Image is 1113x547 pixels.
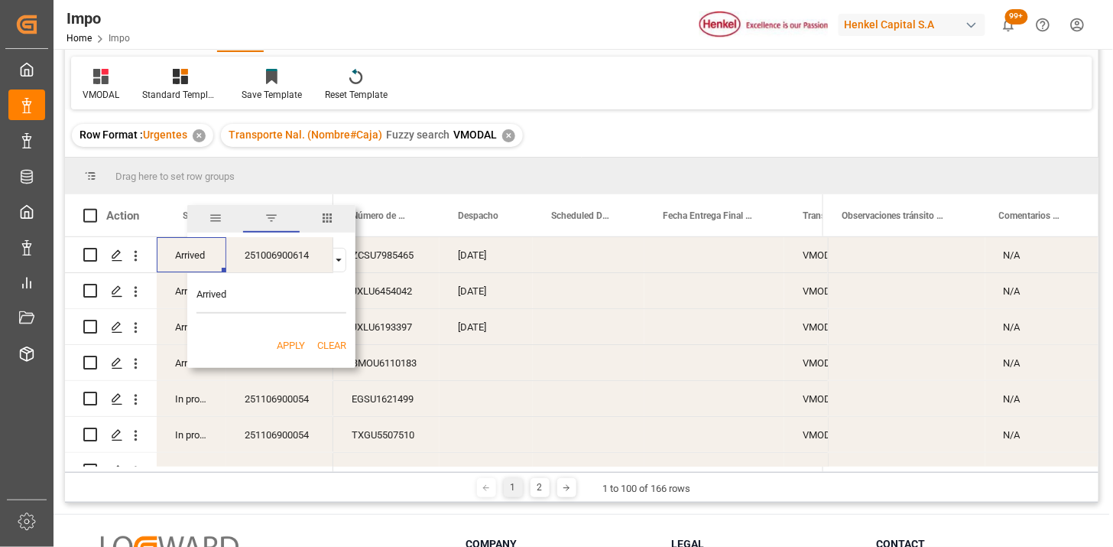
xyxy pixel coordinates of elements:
span: Drag here to set row groups [115,171,235,182]
div: TXGU5507510 [333,417,440,452]
div: VMODAL / ROFE [784,273,907,308]
div: In progress [157,417,226,452]
span: columns [300,205,355,233]
div: VMODAL [83,88,119,102]
span: Observaciones tránsito última milla [842,210,949,221]
div: 251106900054 [226,381,333,416]
div: EGSU1621499 [333,381,440,416]
div: 251006900614 [226,237,333,272]
button: Help Center [1026,8,1060,42]
span: Scheduled Delivery Date [551,210,612,221]
div: [DATE] [440,309,533,344]
div: Reset Template [325,88,388,102]
div: JXLU6454042 [333,273,440,308]
div: N/A [985,273,1098,308]
div: Arrived [157,345,226,380]
button: show 101 new notifications [991,8,1026,42]
div: Press SPACE to select this row. [65,453,333,489]
div: N/A [985,309,1098,344]
div: ZCSU7985465 [333,237,440,272]
div: 1 to 100 of 166 rows [603,481,691,497]
span: Despacho [458,210,498,221]
span: Número de Contenedor [352,210,407,221]
div: Arrived [157,273,226,308]
div: [DATE] [440,273,533,308]
div: VMODAL / ROFE [784,237,907,272]
div: VMODAL / ROFE [784,417,907,452]
span: VMODAL [453,129,497,141]
div: Press SPACE to select this row. [828,345,1098,381]
div: Save Template [242,88,302,102]
div: Press SPACE to select this row. [65,273,333,309]
div: TIIU5610016 [333,453,440,488]
div: Press SPACE to select this row. [828,453,1098,489]
span: Transporte Nal. (Nombre#Caja) [229,129,382,141]
div: JXLU6193397 [333,309,440,344]
div: 251106900054 [226,453,333,488]
a: Home [67,33,92,44]
img: Henkel%20logo.jpg_1689854090.jpg [699,11,828,38]
div: Press SPACE to select this row. [65,381,333,417]
span: 99+ [1005,9,1028,24]
span: Fuzzy search [386,129,449,141]
div: ✕ [502,129,515,142]
div: N/A [985,237,1098,272]
div: Press SPACE to select this row. [828,417,1098,453]
button: Henkel Capital S.A [839,10,991,39]
div: VMODAL / ROFE [784,453,907,488]
div: [DATE] [440,237,533,272]
div: BMOU6110183 [333,345,440,380]
div: Press SPACE to select this row. [65,237,333,273]
div: Arrived [157,309,226,344]
div: In progress [157,381,226,416]
span: Row Format : [79,129,143,141]
button: Clear [317,338,346,353]
div: Press SPACE to select this row. [828,273,1098,309]
div: 2 [531,478,550,497]
span: Status [183,210,194,221]
div: Press SPACE to select this row. [828,309,1098,345]
div: Press SPACE to select this row. [828,381,1098,417]
div: Press SPACE to select this row. [65,417,333,453]
span: Transporte Nal. (Nombre#Caja) [803,210,855,221]
div: Henkel Capital S.A [839,14,985,36]
div: 1 [504,478,523,497]
div: VMODAL / ROFE [784,309,907,344]
div: Action [106,209,139,223]
span: Fecha Entrega Final en [GEOGRAPHIC_DATA] [663,210,752,221]
button: Apply [277,338,305,353]
div: VMODAL / ROFE [784,345,907,380]
div: VMODAL / ROFE [784,381,907,416]
div: ✕ [193,129,206,142]
div: N/A [985,453,1098,488]
div: Standard Templates [142,88,219,102]
div: Arrived [157,237,226,272]
div: N/A [985,345,1098,380]
span: general [187,205,243,233]
div: In progress [157,453,226,488]
div: Press SPACE to select this row. [828,237,1098,273]
div: Impo [67,7,130,30]
div: N/A [985,381,1098,416]
span: Urgentes [143,129,187,141]
div: N/A [985,417,1098,452]
div: 251106900054 [226,417,333,452]
div: Press SPACE to select this row. [65,345,333,381]
span: filter [243,205,299,233]
input: Filter Value [196,283,346,314]
div: Press SPACE to select this row. [65,309,333,345]
span: Comentarios Contenedor [999,210,1062,221]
